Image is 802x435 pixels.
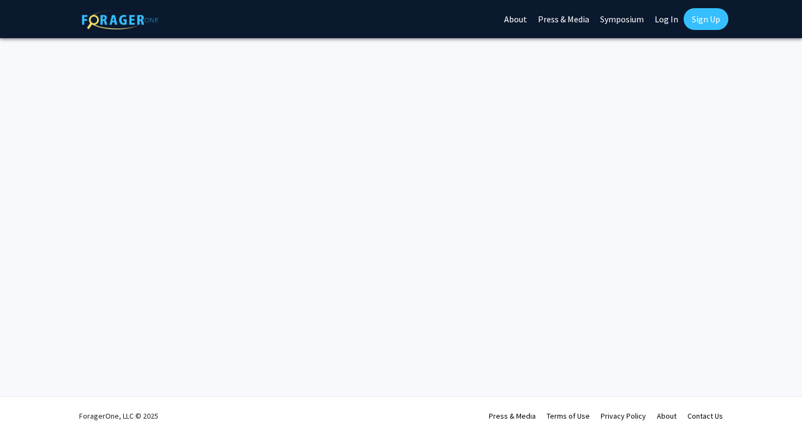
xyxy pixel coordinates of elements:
a: About [657,411,677,421]
img: ForagerOne Logo [82,10,158,29]
a: Contact Us [687,411,723,421]
a: Privacy Policy [601,411,646,421]
a: Sign Up [684,8,728,30]
div: ForagerOne, LLC © 2025 [79,397,158,435]
a: Press & Media [489,411,536,421]
a: Terms of Use [547,411,590,421]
